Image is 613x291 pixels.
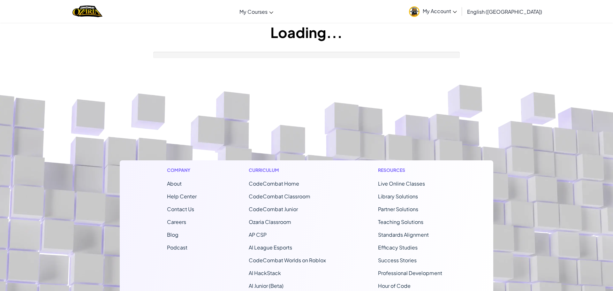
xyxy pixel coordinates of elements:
[467,8,542,15] span: English ([GEOGRAPHIC_DATA])
[249,282,284,289] a: AI Junior (Beta)
[378,270,442,276] a: Professional Development
[72,5,102,18] a: Ozaria by CodeCombat logo
[378,167,446,173] h1: Resources
[167,167,197,173] h1: Company
[249,167,326,173] h1: Curriculum
[249,270,281,276] a: AI HackStack
[249,193,310,200] a: CodeCombat Classroom
[167,244,187,251] a: Podcast
[409,6,420,17] img: avatar
[249,244,292,251] a: AI League Esports
[406,1,460,21] a: My Account
[378,193,418,200] a: Library Solutions
[249,206,298,212] a: CodeCombat Junior
[378,180,425,187] a: Live Online Classes
[378,231,429,238] a: Standards Alignment
[239,8,268,15] span: My Courses
[423,8,457,14] span: My Account
[378,218,423,225] a: Teaching Solutions
[378,257,417,264] a: Success Stories
[72,5,102,18] img: Home
[167,231,178,238] a: Blog
[167,193,197,200] a: Help Center
[249,218,291,225] a: Ozaria Classroom
[464,3,545,20] a: English ([GEOGRAPHIC_DATA])
[249,231,267,238] a: AP CSP
[378,206,418,212] a: Partner Solutions
[378,244,418,251] a: Efficacy Studies
[167,206,194,212] span: Contact Us
[378,282,411,289] a: Hour of Code
[249,180,299,187] span: CodeCombat Home
[167,218,186,225] a: Careers
[249,257,326,264] a: CodeCombat Worlds on Roblox
[236,3,276,20] a: My Courses
[167,180,182,187] a: About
